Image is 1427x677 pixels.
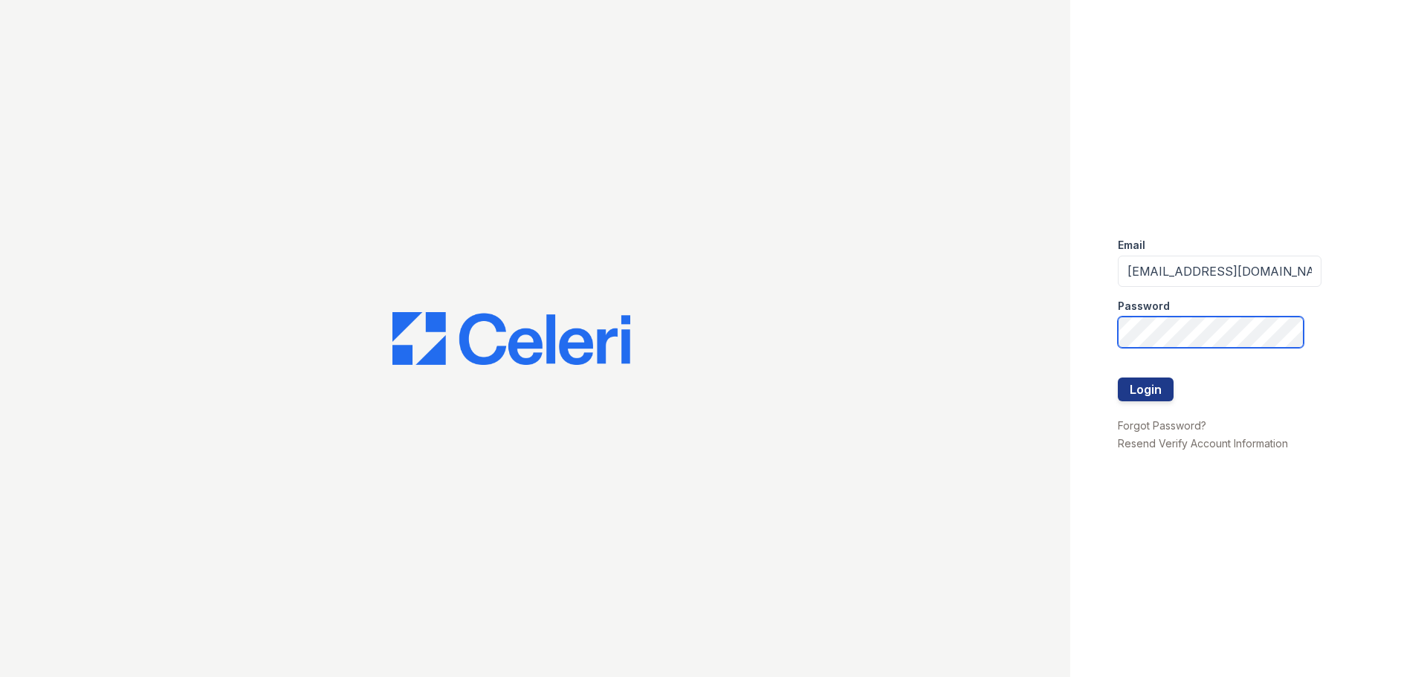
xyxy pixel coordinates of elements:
a: Forgot Password? [1118,419,1206,432]
label: Password [1118,299,1170,314]
label: Email [1118,238,1145,253]
img: CE_Logo_Blue-a8612792a0a2168367f1c8372b55b34899dd931a85d93a1a3d3e32e68fde9ad4.png [392,312,630,366]
button: Login [1118,378,1174,401]
a: Resend Verify Account Information [1118,437,1288,450]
